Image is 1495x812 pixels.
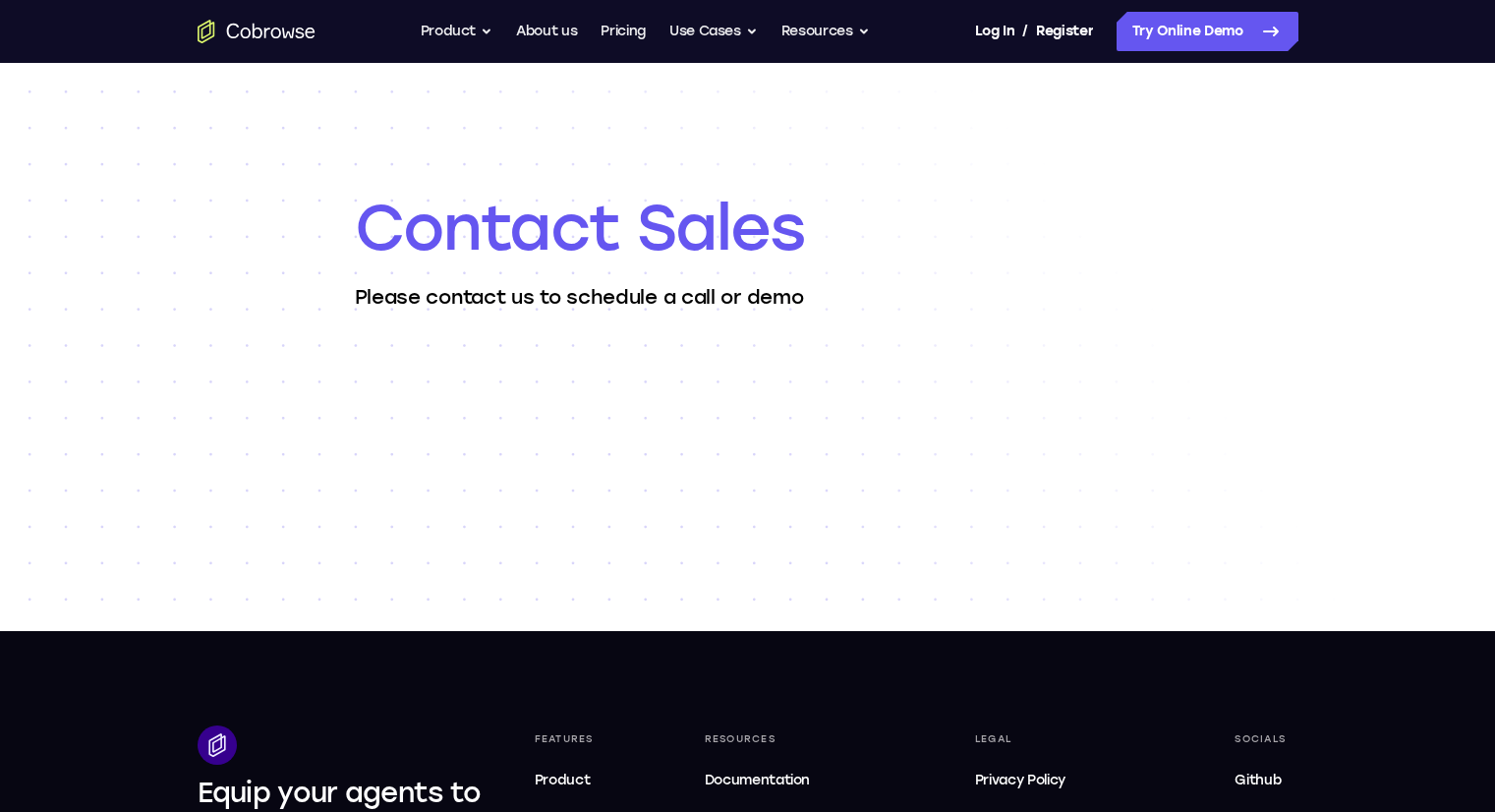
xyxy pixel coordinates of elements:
[705,772,810,788] span: Documentation
[1117,12,1298,51] a: Try Online Demo
[967,725,1150,753] div: Legal
[1036,12,1093,51] a: Register
[421,12,493,51] button: Product
[601,12,646,51] a: Pricing
[355,358,1141,505] iframe: Form 0
[975,12,1014,51] a: Log In
[781,12,870,51] button: Resources
[535,772,591,788] span: Product
[1022,20,1028,43] span: /
[355,189,1141,267] h1: Contact Sales
[669,12,758,51] button: Use Cases
[1227,725,1297,753] div: Socials
[1235,772,1281,788] span: Github
[516,12,577,51] a: About us
[198,20,316,43] a: Go to the home page
[527,725,620,753] div: Features
[975,772,1065,788] span: Privacy Policy
[967,761,1150,800] a: Privacy Policy
[697,725,891,753] div: Resources
[527,761,620,800] a: Product
[697,761,891,800] a: Documentation
[1227,761,1297,800] a: Github
[355,283,1141,311] p: Please contact us to schedule a call or demo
